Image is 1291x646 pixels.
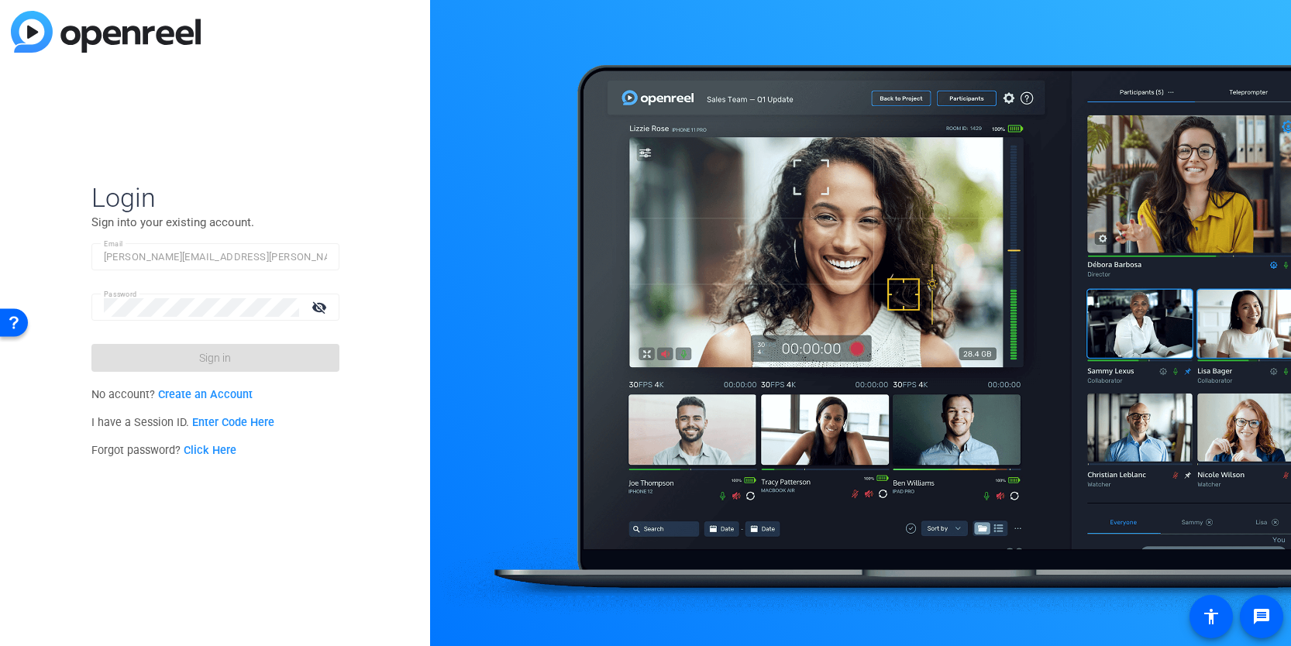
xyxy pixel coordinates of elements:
[192,416,274,429] a: Enter Code Here
[11,11,201,53] img: blue-gradient.svg
[104,248,327,266] input: Enter Email Address
[184,444,236,457] a: Click Here
[302,296,339,318] mat-icon: visibility_off
[1252,607,1271,626] mat-icon: message
[104,239,123,248] mat-label: Email
[158,388,253,401] a: Create an Account
[91,181,339,214] span: Login
[104,290,137,298] mat-label: Password
[91,416,275,429] span: I have a Session ID.
[91,444,237,457] span: Forgot password?
[91,214,339,231] p: Sign into your existing account.
[1202,607,1220,626] mat-icon: accessibility
[91,388,253,401] span: No account?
